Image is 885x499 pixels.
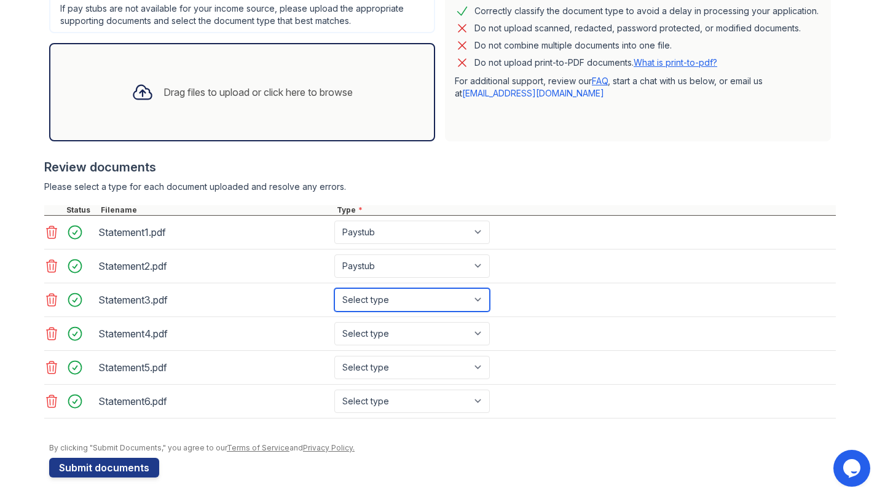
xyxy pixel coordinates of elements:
div: Statement1.pdf [98,222,329,242]
div: Do not combine multiple documents into one file. [474,38,672,53]
div: Type [334,205,836,215]
div: Correctly classify the document type to avoid a delay in processing your application. [474,4,819,18]
a: [EMAIL_ADDRESS][DOMAIN_NAME] [462,88,604,98]
div: Statement6.pdf [98,391,329,411]
div: Statement5.pdf [98,358,329,377]
button: Submit documents [49,458,159,477]
div: Review documents [44,159,836,176]
a: Terms of Service [227,443,289,452]
div: Statement3.pdf [98,290,329,310]
div: Filename [98,205,334,215]
div: Status [64,205,98,215]
div: Statement4.pdf [98,324,329,344]
div: Statement2.pdf [98,256,329,276]
a: Privacy Policy. [303,443,355,452]
div: By clicking "Submit Documents," you agree to our and [49,443,836,453]
p: For additional support, review our , start a chat with us below, or email us at [455,75,821,100]
div: Please select a type for each document uploaded and resolve any errors. [44,181,836,193]
p: Do not upload print-to-PDF documents. [474,57,717,69]
a: What is print-to-pdf? [634,57,717,68]
iframe: chat widget [833,450,873,487]
div: Drag files to upload or click here to browse [163,85,353,100]
div: Do not upload scanned, redacted, password protected, or modified documents. [474,21,801,36]
a: FAQ [592,76,608,86]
